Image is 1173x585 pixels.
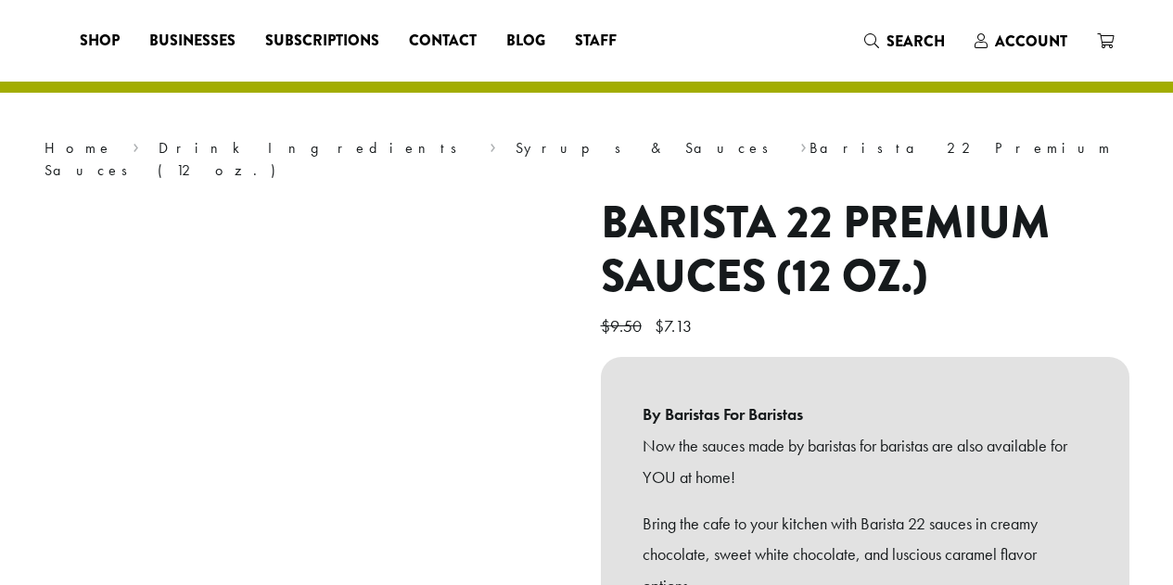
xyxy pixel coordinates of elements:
span: $ [655,315,664,337]
a: Shop [65,26,134,56]
span: Shop [80,30,120,53]
span: › [800,131,807,159]
a: Account [960,26,1082,57]
span: Blog [506,30,545,53]
a: Search [849,26,960,57]
a: Businesses [134,26,250,56]
span: Subscriptions [265,30,379,53]
span: $ [601,315,610,337]
a: Drink Ingredients [159,138,469,158]
p: Now the sauces made by baristas for baristas are also available for YOU at home! [643,430,1088,493]
span: Search [886,31,945,52]
span: › [490,131,496,159]
a: Syrups & Sauces [516,138,781,158]
h1: Barista 22 Premium Sauces (12 oz.) [601,197,1129,303]
nav: Breadcrumb [45,137,1129,182]
b: By Baristas For Baristas [643,399,1088,430]
bdi: 7.13 [655,315,696,337]
span: Account [995,31,1067,52]
span: Businesses [149,30,236,53]
a: Contact [394,26,491,56]
span: › [133,131,139,159]
a: Staff [560,26,631,56]
a: Subscriptions [250,26,394,56]
a: Home [45,138,113,158]
span: Staff [575,30,617,53]
a: Blog [491,26,560,56]
bdi: 9.50 [601,315,646,337]
span: Contact [409,30,477,53]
